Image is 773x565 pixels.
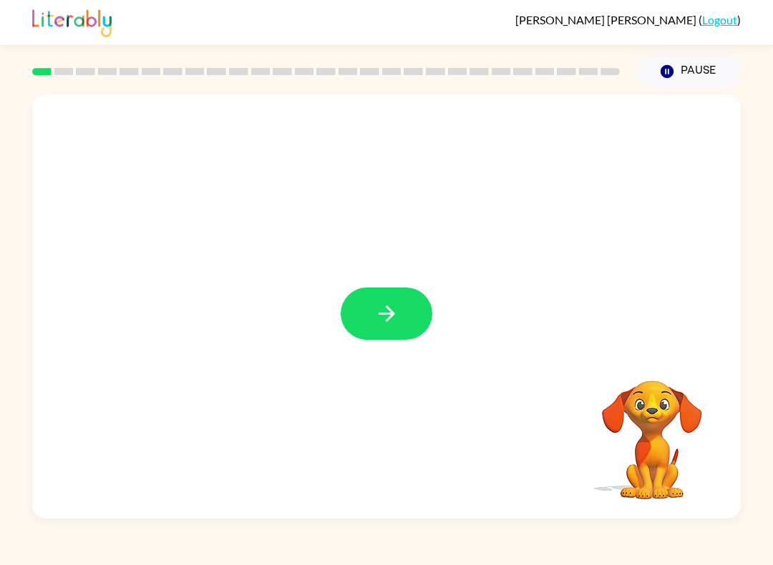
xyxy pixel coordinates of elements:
[515,13,699,26] span: [PERSON_NAME] [PERSON_NAME]
[580,358,724,501] video: Your browser must support playing .mp4 files to use Literably. Please try using another browser.
[637,55,741,88] button: Pause
[702,13,737,26] a: Logout
[515,13,741,26] div: ( )
[32,6,112,37] img: Literably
